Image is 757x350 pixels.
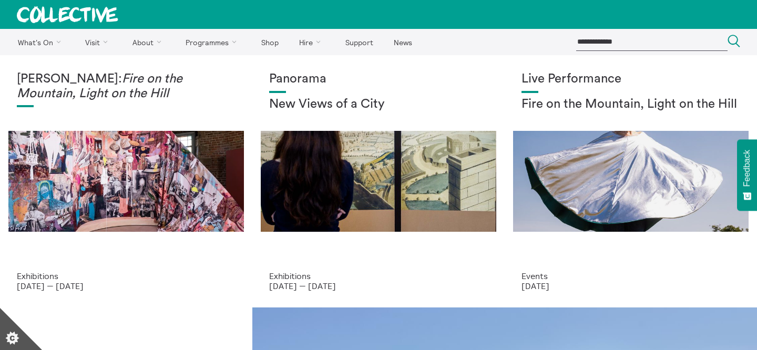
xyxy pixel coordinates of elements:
[269,72,488,87] h1: Panorama
[521,72,740,87] h1: Live Performance
[17,72,236,101] h1: [PERSON_NAME]:
[177,29,250,55] a: Programmes
[742,150,752,187] span: Feedback
[17,271,236,281] p: Exhibitions
[384,29,421,55] a: News
[521,281,740,291] p: [DATE]
[505,55,757,307] a: Photo: Eoin Carey Live Performance Fire on the Mountain, Light on the Hill Events [DATE]
[269,281,488,291] p: [DATE] — [DATE]
[336,29,382,55] a: Support
[123,29,175,55] a: About
[521,97,740,112] h2: Fire on the Mountain, Light on the Hill
[290,29,334,55] a: Hire
[521,271,740,281] p: Events
[76,29,121,55] a: Visit
[8,29,74,55] a: What's On
[269,97,488,112] h2: New Views of a City
[17,73,182,100] em: Fire on the Mountain, Light on the Hill
[252,29,288,55] a: Shop
[252,55,505,307] a: Collective Panorama June 2025 small file 8 Panorama New Views of a City Exhibitions [DATE] — [DATE]
[17,281,236,291] p: [DATE] — [DATE]
[737,139,757,211] button: Feedback - Show survey
[269,271,488,281] p: Exhibitions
